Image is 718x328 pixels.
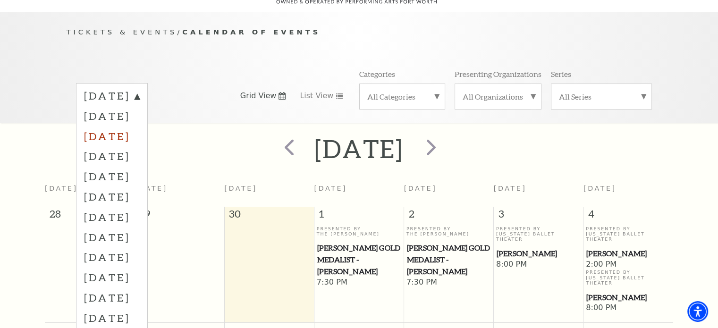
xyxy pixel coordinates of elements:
span: [DATE] [224,185,257,192]
span: [PERSON_NAME] [586,292,670,303]
span: 8:00 PM [496,260,581,270]
label: All Categories [367,92,437,101]
label: [DATE] [84,267,140,287]
span: [PERSON_NAME] [497,248,581,260]
span: 2 [404,207,493,226]
span: [DATE] [135,185,168,192]
div: Accessibility Menu [687,301,708,322]
span: [DATE] [404,185,437,192]
p: Presented By [US_STATE] Ballet Theater [586,269,671,286]
span: 7:30 PM [317,278,402,288]
button: prev [271,132,305,166]
span: [DATE] [45,185,78,192]
label: [DATE] [84,126,140,146]
span: Calendar of Events [182,28,321,36]
label: [DATE] [84,227,140,247]
p: Presented By [US_STATE] Ballet Theater [496,226,581,242]
span: 2:00 PM [586,260,671,270]
label: [DATE] [84,287,140,308]
a: Cliburn Gold Medalist - Aristo Sham [317,242,402,277]
button: next [413,132,447,166]
label: [DATE] [84,89,140,106]
a: Cliburn Gold Medalist - Aristo Sham [406,242,491,277]
label: [DATE] [84,247,140,267]
label: [DATE] [84,106,140,126]
a: Peter Pan [586,248,671,260]
label: [DATE] [84,166,140,186]
a: Peter Pan [496,248,581,260]
label: [DATE] [84,146,140,166]
label: [DATE] [84,308,140,328]
p: Series [551,69,571,79]
span: 3 [494,207,583,226]
span: Tickets & Events [67,28,177,36]
span: 28 [45,207,135,226]
span: [PERSON_NAME] Gold Medalist - [PERSON_NAME] [407,242,491,277]
span: 4 [583,207,673,226]
label: [DATE] [84,186,140,207]
span: 8:00 PM [586,303,671,313]
span: Grid View [240,91,277,101]
label: All Series [559,92,644,101]
h2: [DATE] [314,134,404,164]
span: 30 [225,207,314,226]
span: [DATE] [583,185,617,192]
p: Presented By [US_STATE] Ballet Theater [586,226,671,242]
span: 1 [314,207,404,226]
span: [PERSON_NAME] [586,248,670,260]
p: Presented By The [PERSON_NAME] [406,226,491,237]
span: 29 [135,207,224,226]
span: [DATE] [314,185,347,192]
span: [PERSON_NAME] Gold Medalist - [PERSON_NAME] [317,242,401,277]
p: Presenting Organizations [455,69,541,79]
a: Peter Pan [586,292,671,303]
span: List View [300,91,333,101]
label: [DATE] [84,207,140,227]
span: [DATE] [494,185,527,192]
p: / [67,26,652,38]
span: 7:30 PM [406,278,491,288]
p: Presented By The [PERSON_NAME] [317,226,402,237]
label: All Organizations [463,92,533,101]
p: Categories [359,69,395,79]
